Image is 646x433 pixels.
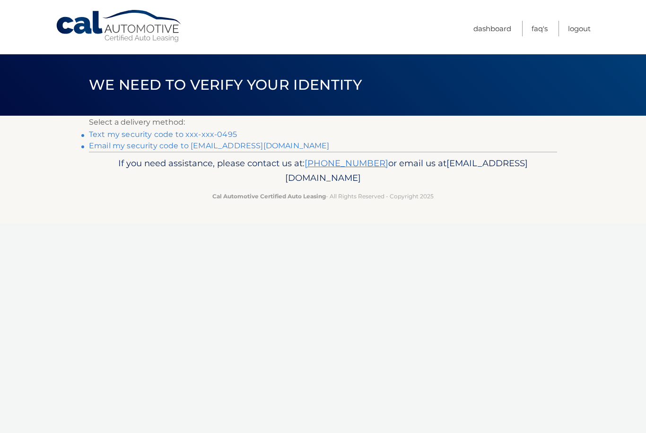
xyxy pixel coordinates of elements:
[89,76,362,93] span: We need to verify your identity
[532,21,548,36] a: FAQ's
[95,156,551,186] p: If you need assistance, please contact us at: or email us at
[89,141,330,150] a: Email my security code to [EMAIL_ADDRESS][DOMAIN_NAME]
[89,116,557,129] p: Select a delivery method:
[95,191,551,201] p: - All Rights Reserved - Copyright 2025
[473,21,511,36] a: Dashboard
[55,9,183,43] a: Cal Automotive
[89,130,237,139] a: Text my security code to xxx-xxx-0495
[212,193,326,200] strong: Cal Automotive Certified Auto Leasing
[568,21,591,36] a: Logout
[305,158,388,169] a: [PHONE_NUMBER]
